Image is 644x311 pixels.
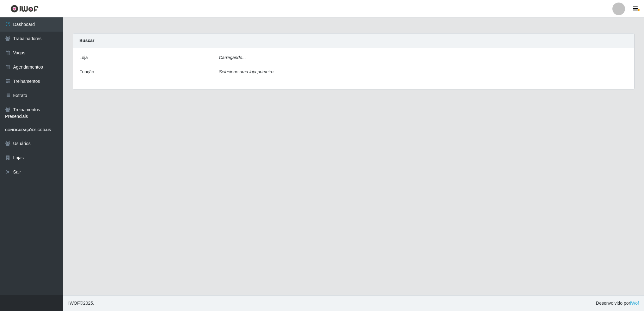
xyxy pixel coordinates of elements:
[596,300,639,307] span: Desenvolvido por
[68,301,80,306] span: IWOF
[219,55,246,60] i: Carregando...
[10,5,39,13] img: CoreUI Logo
[79,54,88,61] label: Loja
[630,301,639,306] a: iWof
[79,69,94,75] label: Função
[68,300,94,307] span: © 2025 .
[79,38,94,43] strong: Buscar
[219,69,277,74] i: Selecione uma loja primeiro...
